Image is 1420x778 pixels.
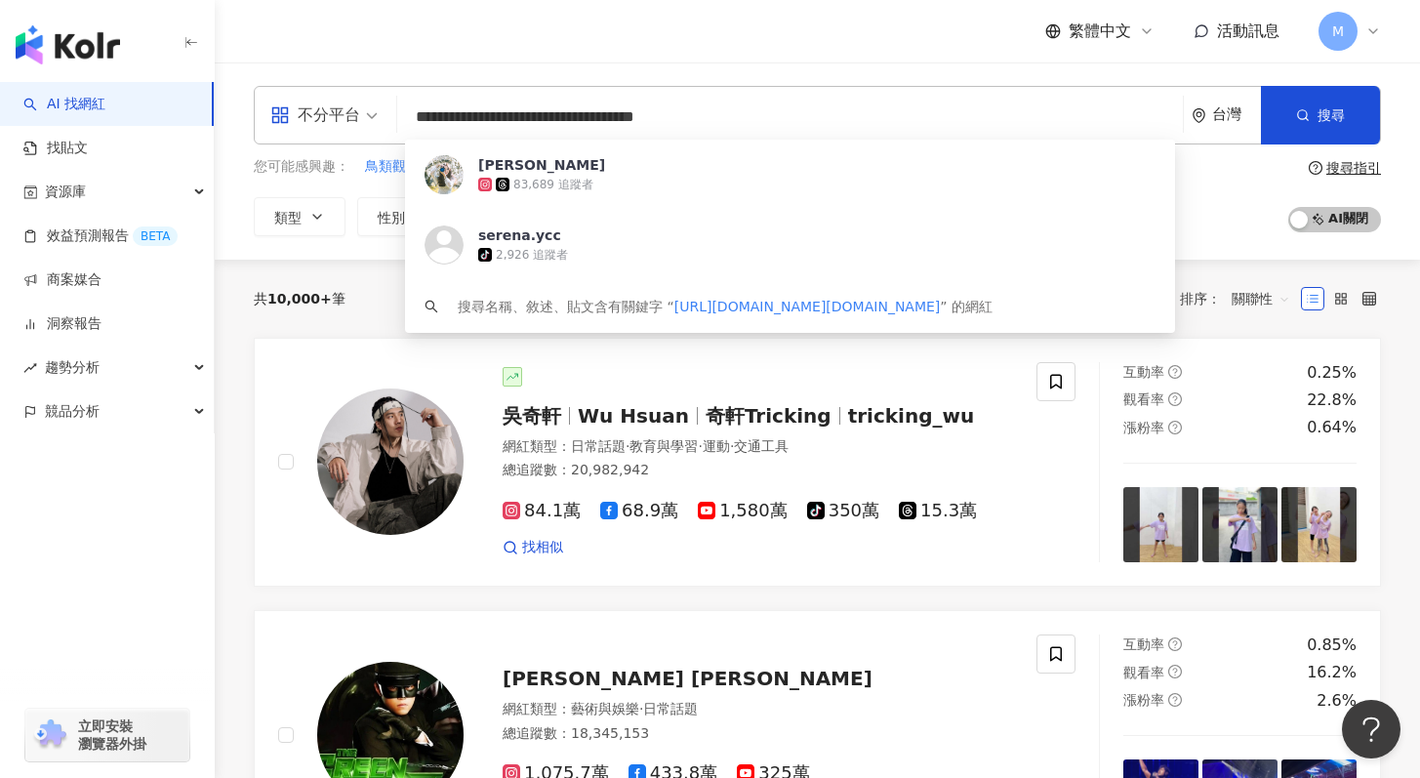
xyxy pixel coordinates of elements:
span: 15.3萬 [899,501,977,521]
span: question-circle [1168,693,1182,707]
span: appstore [270,105,290,125]
span: 藝術與娛樂 [571,701,639,717]
img: chrome extension [31,719,69,751]
span: 350萬 [807,501,879,521]
a: searchAI 找網紅 [23,95,105,114]
span: 1,580萬 [698,501,788,521]
div: 搜尋指引 [1326,160,1381,176]
span: 68.9萬 [600,501,678,521]
a: 找相似 [503,538,563,557]
span: tricking_wu [848,404,975,428]
span: 日常話題 [643,701,698,717]
span: question-circle [1168,421,1182,434]
span: · [730,438,734,454]
a: 找貼文 [23,139,88,158]
span: 繁體中文 [1069,20,1131,42]
div: 2,926 追蹤者 [496,247,568,264]
div: 16.2% [1307,662,1357,683]
a: 商案媒合 [23,270,101,290]
button: 搜尋 [1261,86,1380,144]
span: 觀看率 [1123,665,1164,680]
div: 共 筆 [254,291,345,307]
span: 吳奇軒 [503,404,561,428]
img: logo [16,25,120,64]
div: 網紅類型 ： [503,700,1013,719]
img: post-image [1123,487,1198,562]
span: 10,000+ [267,291,332,307]
div: 不分平台 [270,100,360,131]
span: 性別 [378,210,405,225]
span: 交通工具 [734,438,789,454]
span: 資源庫 [45,170,86,214]
a: chrome extension立即安裝 瀏覽器外掛 [25,709,189,761]
button: 鳥類觀察 [364,156,421,178]
div: 網紅類型 ： [503,437,1013,457]
span: · [639,701,643,717]
div: serena.ycc [478,225,561,245]
span: · [698,438,702,454]
span: 趨勢分析 [45,346,100,389]
span: 漲粉率 [1123,692,1164,708]
span: · [626,438,629,454]
div: 2.6% [1317,690,1357,712]
span: 關聯性 [1232,283,1290,314]
span: 立即安裝 瀏覽器外掛 [78,717,146,753]
div: 搜尋名稱、敘述、貼文含有關鍵字 “ ” 的網紅 [458,296,993,317]
span: environment [1192,108,1206,123]
button: 性別 [357,197,449,236]
div: 排序： [1180,283,1301,314]
span: question-circle [1168,365,1182,379]
span: question-circle [1168,637,1182,651]
span: 競品分析 [45,389,100,433]
span: 奇軒Tricking [706,404,832,428]
div: 總追蹤數 ： 18,345,153 [503,724,1013,744]
div: 22.8% [1307,389,1357,411]
span: [PERSON_NAME] [PERSON_NAME] [503,667,872,690]
span: 日常話題 [571,438,626,454]
span: 類型 [274,210,302,225]
div: 台灣 [1212,106,1261,123]
span: rise [23,361,37,375]
span: 活動訊息 [1217,21,1279,40]
span: 教育與學習 [629,438,698,454]
img: KOL Avatar [425,225,464,265]
img: post-image [1202,487,1278,562]
div: 0.64% [1307,417,1357,438]
span: [URL][DOMAIN_NAME][DOMAIN_NAME] [674,299,941,314]
span: question-circle [1168,665,1182,678]
iframe: Help Scout Beacon - Open [1342,700,1400,758]
img: KOL Avatar [425,155,464,194]
span: question-circle [1309,161,1322,175]
span: 搜尋 [1318,107,1345,123]
span: 鳥類觀察 [365,157,420,177]
span: 找相似 [522,538,563,557]
div: 總追蹤數 ： 20,982,942 [503,461,1013,480]
span: question-circle [1168,392,1182,406]
a: 洞察報告 [23,314,101,334]
a: 效益預測報告BETA [23,226,178,246]
a: KOL Avatar吳奇軒Wu Hsuan奇軒Trickingtricking_wu網紅類型：日常話題·教育與學習·運動·交通工具總追蹤數：20,982,94284.1萬68.9萬1,580萬3... [254,338,1381,587]
span: M [1332,20,1344,42]
span: 觀看率 [1123,391,1164,407]
div: 83,689 追蹤者 [513,177,593,193]
span: 互動率 [1123,364,1164,380]
img: KOL Avatar [317,389,464,535]
span: 互動率 [1123,636,1164,652]
span: 運動 [703,438,730,454]
span: 84.1萬 [503,501,581,521]
button: 類型 [254,197,345,236]
div: 0.85% [1307,635,1357,656]
span: search [425,300,438,313]
span: 漲粉率 [1123,420,1164,435]
img: post-image [1281,487,1357,562]
div: 0.25% [1307,362,1357,384]
span: Wu Hsuan [578,404,689,428]
div: [PERSON_NAME] [478,155,605,175]
span: 您可能感興趣： [254,157,349,177]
